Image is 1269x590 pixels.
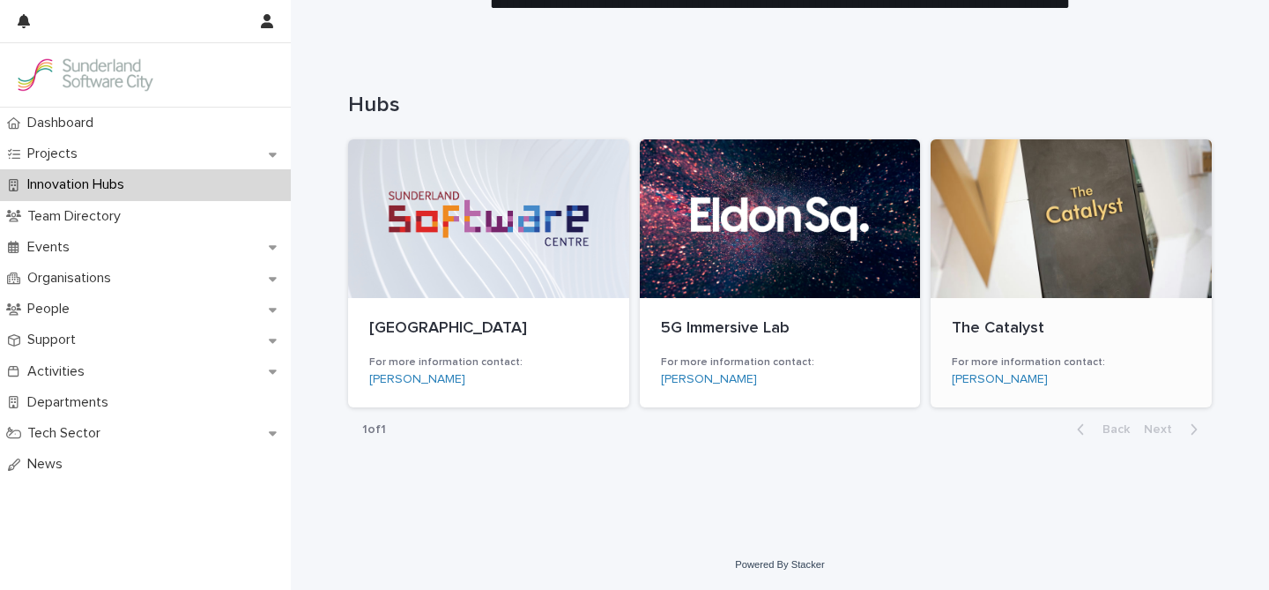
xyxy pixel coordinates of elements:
[348,408,400,452] p: 1 of 1
[20,332,90,348] p: Support
[661,372,757,387] a: [PERSON_NAME]
[20,363,99,380] p: Activities
[952,355,1191,370] h3: For more information contact:
[952,372,1048,387] a: [PERSON_NAME]
[661,319,900,339] p: 5G Immersive Lab
[369,372,465,387] a: [PERSON_NAME]
[20,425,115,442] p: Tech Sector
[1092,423,1130,436] span: Back
[661,355,900,370] h3: For more information contact:
[20,115,108,131] p: Dashboard
[1137,422,1212,437] button: Next
[20,146,92,162] p: Projects
[20,270,125,287] p: Organisations
[348,93,1212,118] h1: Hubs
[20,176,138,193] p: Innovation Hubs
[640,139,921,408] a: 5G Immersive LabFor more information contact:[PERSON_NAME]
[20,456,77,473] p: News
[20,208,135,225] p: Team Directory
[1144,423,1183,436] span: Next
[348,139,629,408] a: [GEOGRAPHIC_DATA]For more information contact:[PERSON_NAME]
[369,355,608,370] h3: For more information contact:
[735,559,824,570] a: Powered By Stacker
[20,301,84,317] p: People
[952,319,1191,339] p: The Catalyst
[20,239,84,256] p: Events
[369,319,608,339] p: [GEOGRAPHIC_DATA]
[20,394,122,411] p: Departments
[14,57,155,93] img: Kay6KQejSz2FjblR6DWv
[931,139,1212,408] a: The CatalystFor more information contact:[PERSON_NAME]
[1063,422,1137,437] button: Back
